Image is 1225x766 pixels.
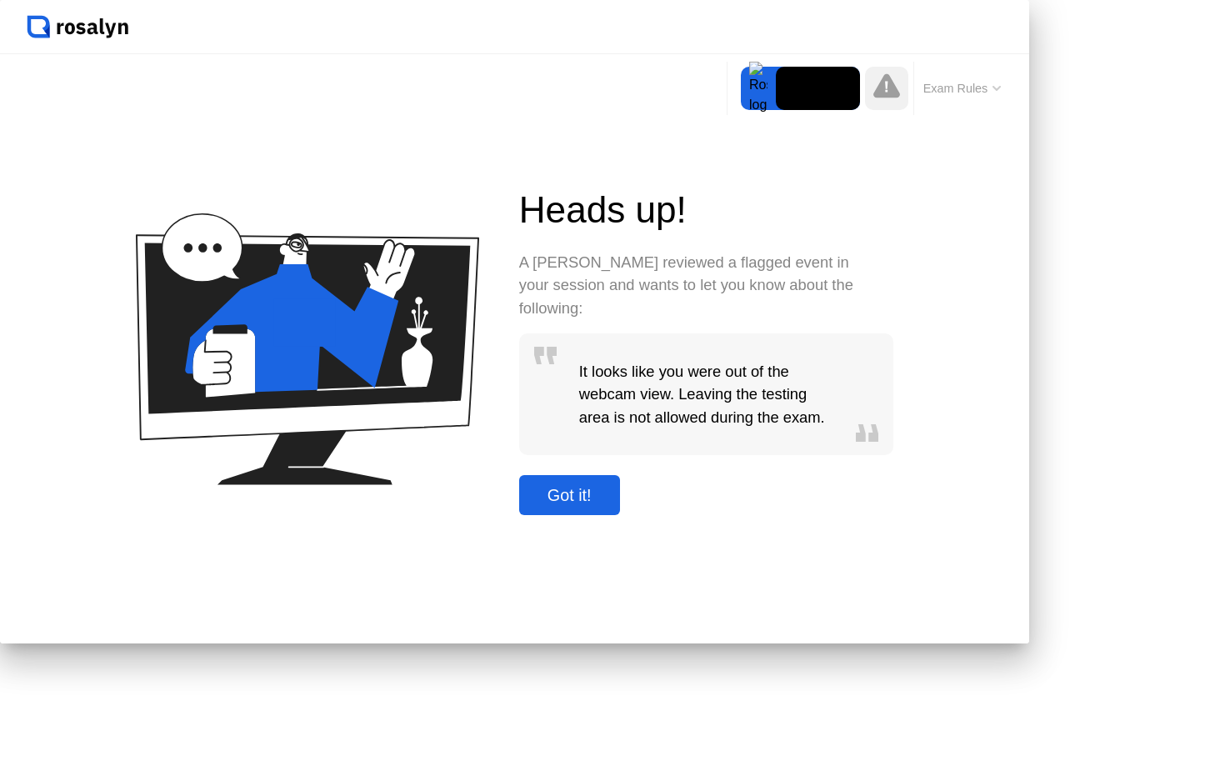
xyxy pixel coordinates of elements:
[519,475,620,515] button: Got it!
[524,486,615,505] div: Got it!
[572,333,840,456] div: It looks like you were out of the webcam view. Leaving the testing area is not allowed during the...
[918,81,1007,96] button: Exam Rules
[519,251,859,320] div: A [PERSON_NAME] reviewed a flagged event in your session and wants to let you know about the foll...
[519,183,893,238] div: Heads up!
